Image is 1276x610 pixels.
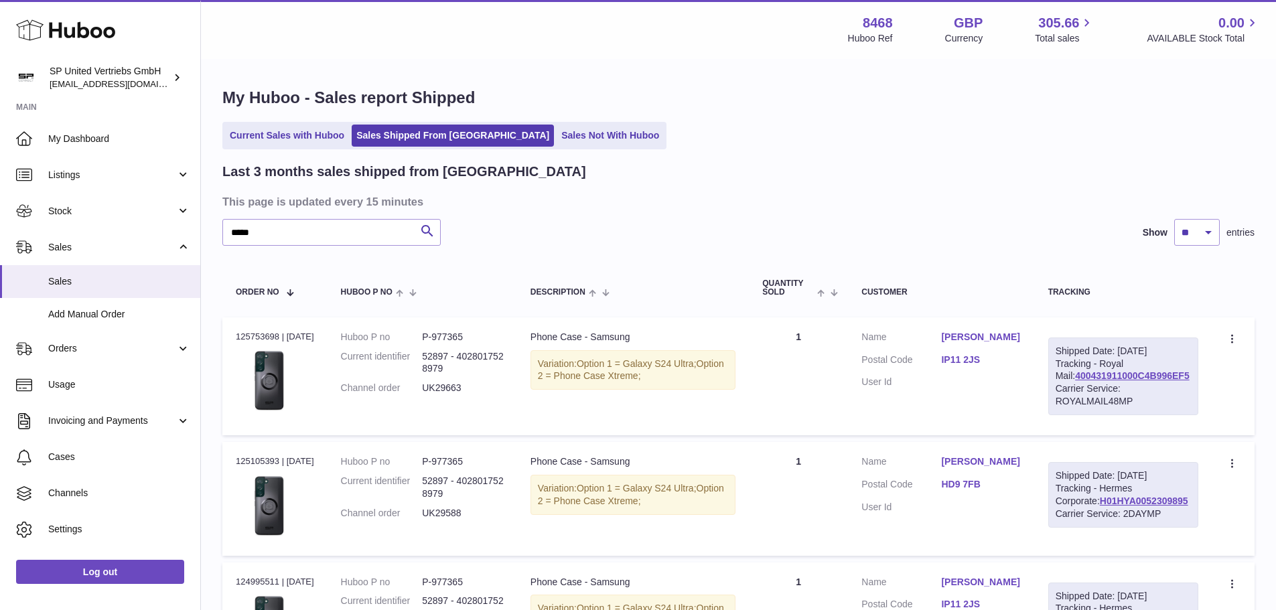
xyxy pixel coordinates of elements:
[50,78,197,89] span: [EMAIL_ADDRESS][DOMAIN_NAME]
[225,125,349,147] a: Current Sales with Huboo
[861,576,941,592] dt: Name
[1056,382,1191,408] div: Carrier Service: ROYALMAIL48MP
[341,288,393,297] span: Huboo P no
[48,414,176,427] span: Invoicing and Payments
[422,507,504,520] dd: UK29588
[236,576,314,588] div: 124995511 | [DATE]
[222,163,586,181] h2: Last 3 months sales shipped from [GEOGRAPHIC_DATA]
[48,378,190,391] span: Usage
[1218,14,1245,32] span: 0.00
[48,133,190,145] span: My Dashboard
[941,576,1021,589] a: [PERSON_NAME]
[48,451,190,463] span: Cases
[530,288,585,297] span: Description
[48,342,176,355] span: Orders
[530,331,735,344] div: Phone Case - Samsung
[1075,370,1189,381] a: 400431911000C4B996EF5
[341,331,423,344] dt: Huboo P no
[863,14,893,32] strong: 8468
[1226,226,1255,239] span: entries
[530,475,735,515] div: Variation:
[422,382,504,394] dd: UK29663
[341,576,423,589] dt: Huboo P no
[530,455,735,468] div: Phone Case - Samsung
[941,455,1021,468] a: [PERSON_NAME]
[941,478,1021,491] a: HD9 7FB
[1147,32,1260,45] span: AVAILABLE Stock Total
[48,308,190,321] span: Add Manual Order
[861,288,1021,297] div: Customer
[341,507,423,520] dt: Channel order
[1100,495,1188,506] a: H01HYA0052309895
[48,205,176,218] span: Stock
[1056,345,1191,358] div: Shipped Date: [DATE]
[352,125,554,147] a: Sales Shipped From [GEOGRAPHIC_DATA]
[341,455,423,468] dt: Huboo P no
[48,169,176,181] span: Listings
[749,442,848,555] td: 1
[236,472,303,539] img: PhoneCase_Galaxy.webp
[861,331,941,347] dt: Name
[422,475,504,500] dd: 52897 - 4028017528979
[1143,226,1167,239] label: Show
[530,576,735,589] div: Phone Case - Samsung
[577,358,697,369] span: Option 1 = Galaxy S24 Ultra;
[1038,14,1079,32] span: 305.66
[848,32,893,45] div: Huboo Ref
[1035,32,1094,45] span: Total sales
[941,354,1021,366] a: IP11 2JS
[530,350,735,390] div: Variation:
[861,354,941,370] dt: Postal Code
[1048,288,1198,297] div: Tracking
[422,350,504,376] dd: 52897 - 4028017528979
[341,475,423,500] dt: Current identifier
[222,194,1251,209] h3: This page is updated every 15 minutes
[941,331,1021,344] a: [PERSON_NAME]
[954,14,983,32] strong: GBP
[538,483,724,506] span: Option 2 = Phone Case Xtreme;
[222,87,1255,108] h1: My Huboo - Sales report Shipped
[48,241,176,254] span: Sales
[48,487,190,500] span: Channels
[1056,590,1191,603] div: Shipped Date: [DATE]
[577,483,697,493] span: Option 1 = Galaxy S24 Ultra;
[236,347,303,414] img: PhoneCase_Galaxy.webp
[1048,462,1198,528] div: Tracking - Hermes Corporate:
[861,455,941,471] dt: Name
[861,501,941,514] dt: User Id
[48,523,190,536] span: Settings
[16,68,36,88] img: internalAdmin-8468@internal.huboo.com
[861,478,941,494] dt: Postal Code
[422,455,504,468] dd: P-977365
[762,279,814,297] span: Quantity Sold
[16,560,184,584] a: Log out
[1056,469,1191,482] div: Shipped Date: [DATE]
[1056,508,1191,520] div: Carrier Service: 2DAYMP
[236,331,314,343] div: 125753698 | [DATE]
[48,275,190,288] span: Sales
[50,65,170,90] div: SP United Vertriebs GmbH
[341,350,423,376] dt: Current identifier
[236,288,279,297] span: Order No
[557,125,664,147] a: Sales Not With Huboo
[422,331,504,344] dd: P-977365
[945,32,983,45] div: Currency
[236,455,314,467] div: 125105393 | [DATE]
[749,317,848,435] td: 1
[422,576,504,589] dd: P-977365
[861,376,941,388] dt: User Id
[1147,14,1260,45] a: 0.00 AVAILABLE Stock Total
[1048,337,1198,415] div: Tracking - Royal Mail:
[341,382,423,394] dt: Channel order
[1035,14,1094,45] a: 305.66 Total sales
